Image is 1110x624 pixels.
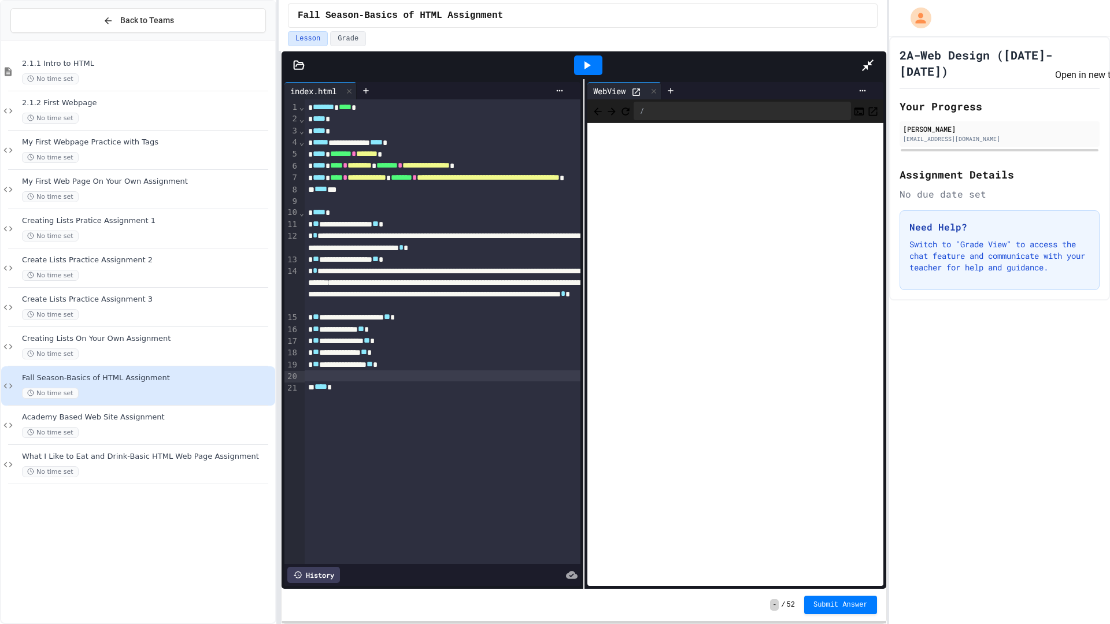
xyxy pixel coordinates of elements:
[288,31,328,46] button: Lesson
[284,219,299,231] div: 11
[299,126,305,135] span: Fold line
[284,184,299,196] div: 8
[22,466,79,477] span: No time set
[22,413,273,422] span: Academy Based Web Site Assignment
[120,14,174,27] span: Back to Teams
[787,600,795,610] span: 52
[284,82,357,99] div: index.html
[284,196,299,207] div: 9
[284,371,299,382] div: 20
[900,98,1100,114] h2: Your Progress
[22,59,273,69] span: 2.1.1 Intro to HTML
[284,125,299,137] div: 3
[284,137,299,148] div: 4
[284,113,299,125] div: 2
[909,239,1090,273] p: Switch to "Grade View" to access the chat feature and communicate with your teacher for help and ...
[903,135,1096,143] div: [EMAIL_ADDRESS][DOMAIN_NAME]
[284,347,299,359] div: 18
[22,191,79,202] span: No time set
[284,359,299,371] div: 19
[620,104,631,118] button: Refresh
[804,596,877,614] button: Submit Answer
[22,348,79,359] span: No time set
[22,270,79,281] span: No time set
[284,382,299,394] div: 21
[867,104,879,118] button: Open in new tab
[22,231,79,242] span: No time set
[287,567,340,583] div: History
[781,600,785,610] span: /
[284,312,299,324] div: 15
[22,427,79,438] span: No time set
[284,254,299,266] div: 13
[284,336,299,347] div: 17
[22,98,273,108] span: 2.1.2 First Webpage
[22,373,273,383] span: Fall Season-Basics of HTML Assignment
[853,104,865,118] button: Console
[299,208,305,217] span: Fold line
[909,220,1090,234] h3: Need Help?
[587,85,631,97] div: WebView
[606,103,617,118] span: Forward
[284,172,299,184] div: 7
[592,103,604,118] span: Back
[284,207,299,218] div: 10
[22,216,273,226] span: Creating Lists Pratice Assignment 1
[284,231,299,254] div: 12
[299,102,305,112] span: Fold line
[22,73,79,84] span: No time set
[284,148,299,160] div: 5
[299,138,305,147] span: Fold line
[22,177,273,187] span: My First Web Page On Your Own Assignment
[587,123,883,586] iframe: Web Preview
[900,187,1100,201] div: No due date set
[903,124,1096,134] div: [PERSON_NAME]
[22,152,79,163] span: No time set
[284,266,299,312] div: 14
[770,599,779,611] span: -
[284,324,299,336] div: 16
[284,161,299,172] div: 6
[22,113,79,124] span: No time set
[22,452,273,462] span: What I Like to Eat and Drink-Basic HTML Web Page Assignment
[330,31,366,46] button: Grade
[587,82,661,99] div: WebView
[284,102,299,113] div: 1
[898,5,934,31] div: My Account
[299,114,305,124] span: Fold line
[900,47,1100,79] h1: 2A-Web Design ([DATE]-[DATE])
[634,102,851,120] div: /
[284,85,342,97] div: index.html
[813,600,868,610] span: Submit Answer
[22,138,273,147] span: My First Webpage Practice with Tags
[22,309,79,320] span: No time set
[298,9,503,23] span: Fall Season-Basics of HTML Assignment
[22,295,273,304] span: Create Lists Practice Assignment 3
[22,334,273,344] span: Creating Lists On Your Own Assignment
[22,388,79,399] span: No time set
[900,166,1100,183] h2: Assignment Details
[22,255,273,265] span: Create Lists Practice Assignment 2
[10,8,266,33] button: Back to Teams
